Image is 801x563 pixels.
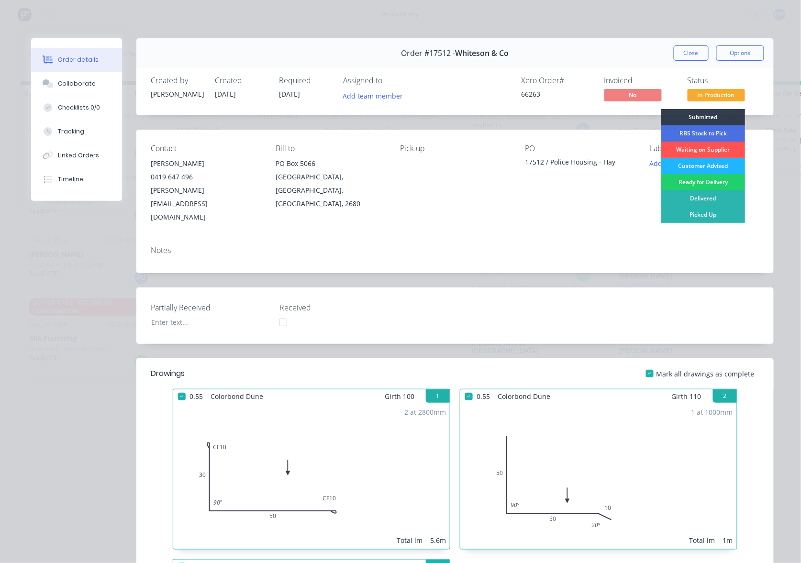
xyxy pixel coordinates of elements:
div: Total lm [690,535,715,545]
button: Add team member [343,89,408,102]
span: Girth 100 [385,389,414,403]
div: 17512 / Police Housing - Hay [525,157,634,170]
div: 1m [723,535,733,545]
div: Ready for Delivery [661,174,745,190]
div: RBS Stock to Pick [661,125,745,142]
div: [PERSON_NAME] [151,89,203,99]
div: 5.6m [430,535,446,545]
div: Pick up [400,144,510,153]
div: Order details [58,55,99,64]
button: In Production [688,89,745,103]
div: Drawings [151,368,185,379]
span: Whiteson & Co [456,49,509,58]
span: Colorbond Dune [494,389,554,403]
div: Linked Orders [58,151,99,160]
label: Partially Received [151,302,270,313]
div: [PERSON_NAME] [151,157,260,170]
div: Status [688,76,759,85]
div: 2 at 2800mm [404,407,446,417]
button: Tracking [31,120,122,144]
div: Timeline [58,175,83,184]
div: Tracking [58,127,84,136]
div: Delivered [661,190,745,207]
div: PO [525,144,634,153]
div: Bill to [276,144,385,153]
span: Colorbond Dune [207,389,267,403]
div: Xero Order # [521,76,593,85]
div: 0419 647 496 [151,170,260,184]
span: No [604,89,662,101]
button: Options [716,45,764,61]
button: Linked Orders [31,144,122,167]
div: [GEOGRAPHIC_DATA], [GEOGRAPHIC_DATA], [GEOGRAPHIC_DATA], 2680 [276,170,385,210]
span: 0.55 [186,389,207,403]
button: 2 [713,389,737,403]
button: Collaborate [31,72,122,96]
div: Customer Advised [661,158,745,174]
span: [DATE] [215,89,236,99]
button: Order details [31,48,122,72]
div: PO Box 5066 [276,157,385,170]
span: 0.55 [473,389,494,403]
button: 1 [426,389,450,403]
div: Waiting on Supplier [661,142,745,158]
div: Contact [151,144,260,153]
div: 66263 [521,89,593,99]
div: [PERSON_NAME]0419 647 496[PERSON_NAME][EMAIL_ADDRESS][DOMAIN_NAME] [151,157,260,224]
div: 050501090º20º1 at 1000mmTotal lm1m [460,403,737,549]
span: [DATE] [279,89,300,99]
button: Checklists 0/0 [31,96,122,120]
div: Created [215,76,267,85]
div: Notes [151,246,759,255]
div: Invoiced [604,76,676,85]
div: 1 at 1000mm [691,407,733,417]
label: Received [279,302,399,313]
span: Order #17512 - [401,49,456,58]
div: Submitted [661,109,745,125]
button: Close [674,45,709,61]
button: Add team member [338,89,408,102]
div: Picked Up [661,207,745,223]
span: Girth 110 [672,389,701,403]
div: PO Box 5066[GEOGRAPHIC_DATA], [GEOGRAPHIC_DATA], [GEOGRAPHIC_DATA], 2680 [276,157,385,210]
div: Total lm [397,535,423,545]
button: Timeline [31,167,122,191]
span: In Production [688,89,745,101]
div: [PERSON_NAME][EMAIL_ADDRESS][DOMAIN_NAME] [151,184,260,224]
div: Created by [151,76,203,85]
div: 0CF1030CF105090º2 at 2800mmTotal lm5.6m [173,403,450,549]
button: Add labels [645,157,689,170]
div: Assigned to [343,76,439,85]
div: Required [279,76,332,85]
div: Labels [650,144,759,153]
div: Checklists 0/0 [58,103,100,112]
div: Collaborate [58,79,96,88]
span: Mark all drawings as complete [656,369,755,379]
